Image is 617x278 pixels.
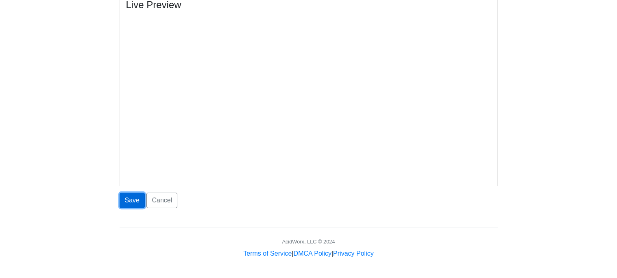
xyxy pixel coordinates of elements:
[294,250,331,257] a: DMCA Policy
[282,238,335,245] div: AcidWorx, LLC © 2024
[243,250,292,257] a: Terms of Service
[333,250,374,257] a: Privacy Policy
[243,249,373,258] div: | |
[120,193,145,208] button: Save
[146,193,177,208] a: Cancel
